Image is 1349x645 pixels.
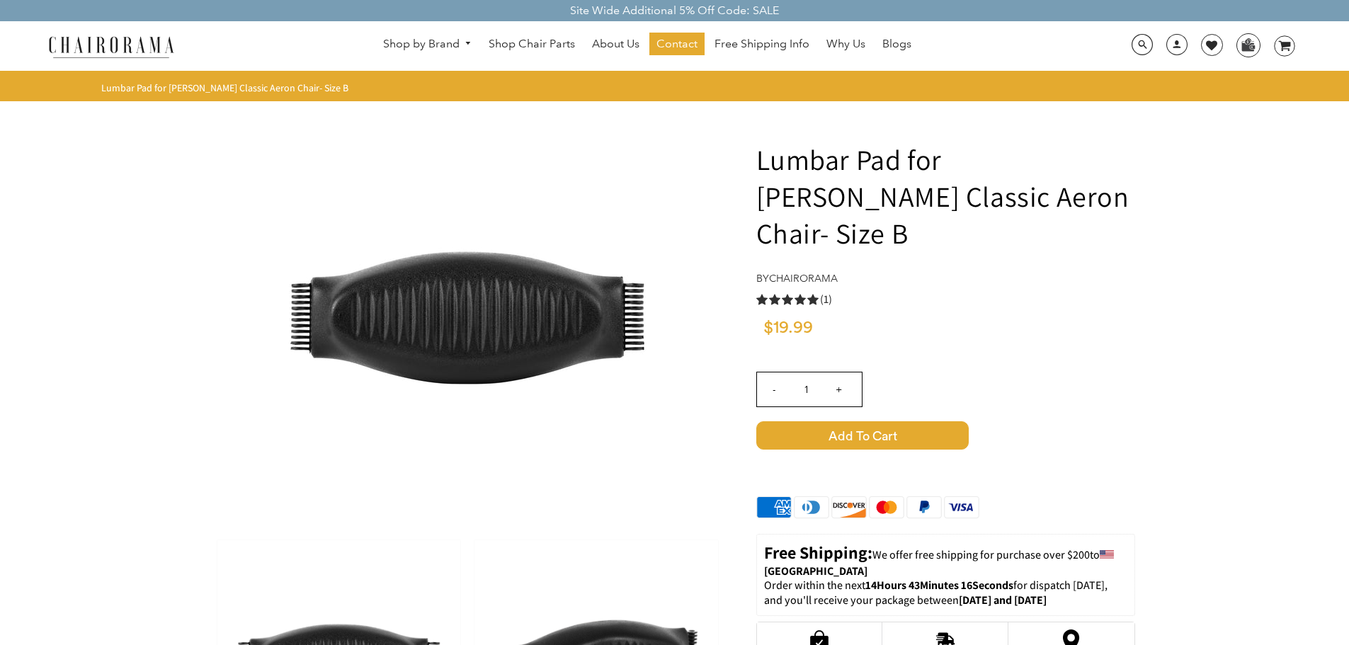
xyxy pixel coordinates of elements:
[101,81,348,94] span: Lumbar Pad for [PERSON_NAME] Classic Aeron Chair- Size B
[40,34,182,59] img: chairorama
[826,37,865,52] span: Why Us
[756,141,1135,251] h1: Lumbar Pad for [PERSON_NAME] Classic Aeron Chair- Size B
[882,37,911,52] span: Blogs
[101,81,353,94] nav: breadcrumbs
[707,33,816,55] a: Free Shipping Info
[756,421,1135,450] button: Add to Cart
[756,273,1135,285] h4: by
[764,542,1127,578] p: to
[489,37,575,52] span: Shop Chair Parts
[764,564,867,578] strong: [GEOGRAPHIC_DATA]
[959,593,1047,607] strong: [DATE] and [DATE]
[592,37,639,52] span: About Us
[763,319,813,336] span: $19.99
[255,309,680,324] a: Lumbar Pad for Herman Miller Classic Aeron Chair- Size B - chairorama
[1237,34,1259,55] img: WhatsApp_Image_2024-07-12_at_16.23.01.webp
[715,37,809,52] span: Free Shipping Info
[255,105,680,530] img: Lumbar Pad for Herman Miller Classic Aeron Chair- Size B - chairorama
[242,33,1052,59] nav: DesktopNavigation
[822,372,856,406] input: +
[769,272,838,285] a: chairorama
[756,421,969,450] span: Add to Cart
[585,33,647,55] a: About Us
[757,372,791,406] input: -
[376,33,479,55] a: Shop by Brand
[875,33,918,55] a: Blogs
[764,541,872,564] strong: Free Shipping:
[820,292,832,307] span: (1)
[756,292,1135,307] a: 5.0 rating (1 votes)
[649,33,705,55] a: Contact
[872,547,1090,562] span: We offer free shipping for purchase over $200
[656,37,698,52] span: Contact
[865,578,1013,593] span: 14Hours 43Minutes 16Seconds
[819,33,872,55] a: Why Us
[482,33,582,55] a: Shop Chair Parts
[764,578,1127,608] p: Order within the next for dispatch [DATE], and you'll receive your package between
